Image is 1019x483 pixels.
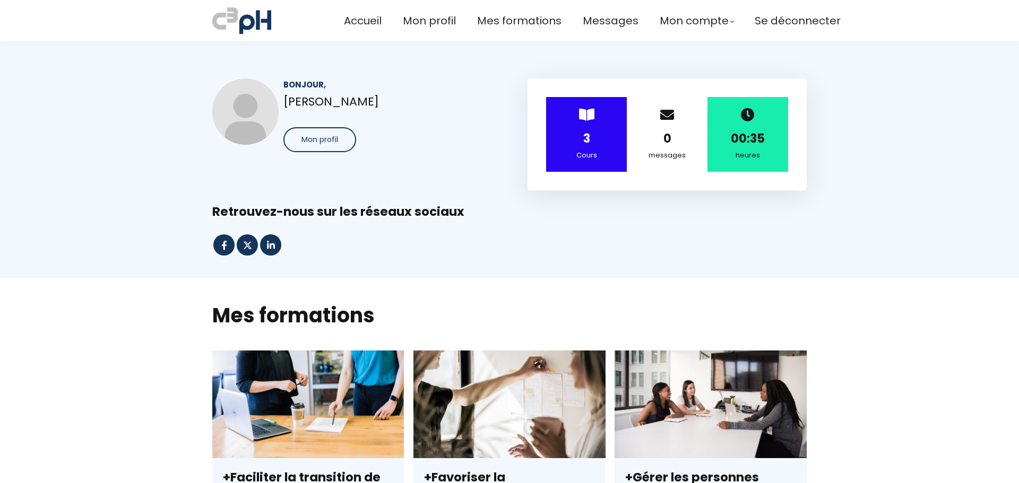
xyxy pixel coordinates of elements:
span: Mon compte [660,12,729,30]
strong: 00:35 [731,130,765,147]
div: > [546,97,627,172]
strong: 0 [663,130,671,147]
div: Cours [559,150,614,161]
p: [PERSON_NAME] [283,92,491,111]
div: messages [640,150,694,161]
span: Mon profil [301,134,338,145]
a: Accueil [344,12,382,30]
img: 681200618ad324ff2903337c.jpg [212,78,279,145]
div: Bonjour, [283,78,491,91]
strong: 3 [583,130,590,147]
h2: Mes formations [212,302,807,329]
div: Retrouvez-nous sur les réseaux sociaux [212,204,807,220]
div: heures [721,150,775,161]
button: Mon profil [283,127,356,152]
a: Mon profil [403,12,456,30]
a: Mes formations [477,12,562,30]
img: a70bc7685e0efc0bd0b04b3506828469.jpeg [212,5,271,36]
a: Se déconnecter [755,12,841,30]
iframe: chat widget [5,460,114,483]
a: Messages [583,12,638,30]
